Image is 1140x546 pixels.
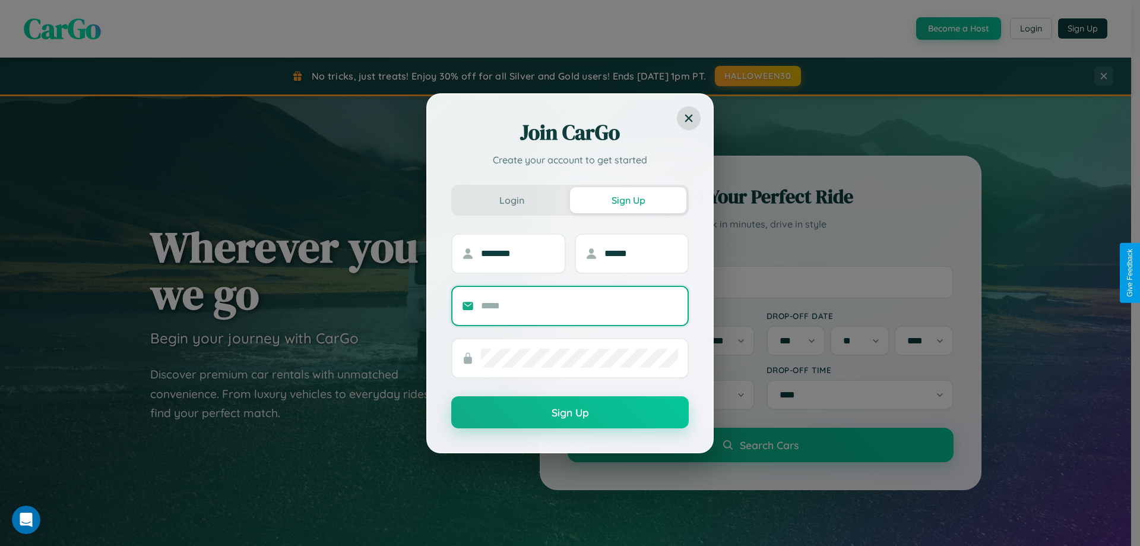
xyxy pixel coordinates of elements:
button: Sign Up [451,396,689,428]
p: Create your account to get started [451,153,689,167]
h2: Join CarGo [451,118,689,147]
button: Sign Up [570,187,686,213]
div: Give Feedback [1126,249,1134,297]
iframe: Intercom live chat [12,506,40,534]
button: Login [454,187,570,213]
